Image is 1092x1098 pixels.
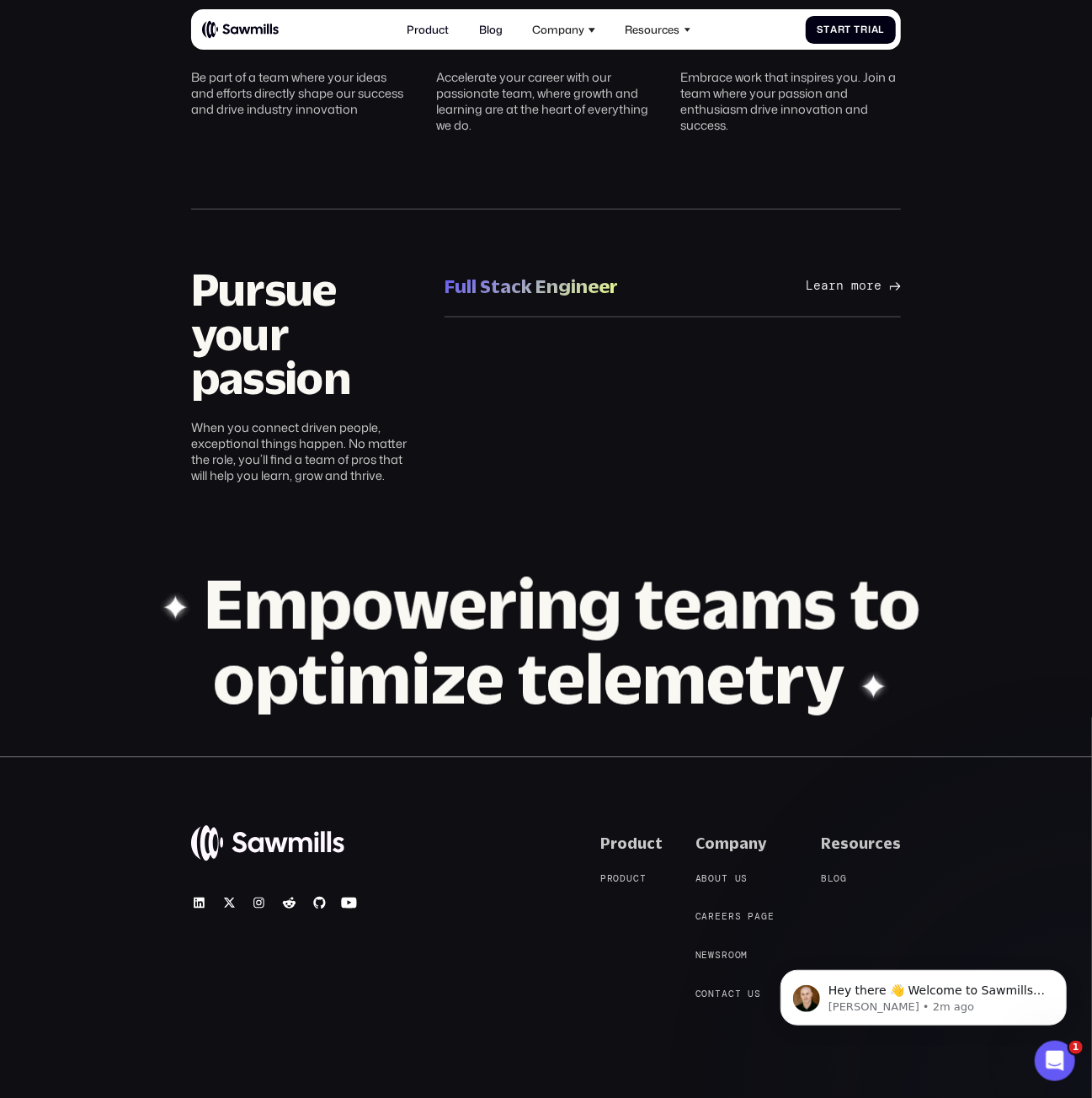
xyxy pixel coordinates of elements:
[164,641,894,716] div: optimize telemetry
[722,951,728,962] span: r
[525,15,604,45] div: Company
[600,874,607,886] span: P
[742,951,748,962] span: m
[191,267,420,400] h2: Pursue your passion
[879,24,885,36] span: l
[728,989,735,1001] span: c
[695,873,762,887] a: Aboutus
[702,912,709,924] span: a
[821,834,901,852] div: Resources
[471,15,510,45] a: Blog
[708,989,715,1001] span: n
[695,912,702,924] span: C
[828,874,834,886] span: l
[834,874,841,886] span: o
[155,566,971,641] div: Empowering teams to
[722,874,728,886] span: t
[715,989,722,1001] span: t
[398,15,456,45] a: Product
[868,24,871,36] span: i
[680,70,901,134] div: Embrace work that inspires you. Join a team where your passion and enthusiasm drive innovation an...
[633,874,640,886] span: c
[728,912,735,924] span: r
[722,989,728,1001] span: a
[695,989,702,1001] span: C
[1035,1041,1075,1081] iframe: Intercom live chat
[761,912,768,924] span: g
[191,70,412,118] div: Be part of a team where your ideas and efforts directly shape our success and drive industry inno...
[620,874,626,886] span: d
[768,912,775,924] span: e
[617,15,699,45] div: Resources
[614,874,621,886] span: o
[708,874,715,886] span: o
[748,912,755,924] span: p
[754,912,761,924] span: a
[600,873,660,887] a: Product
[860,24,868,36] span: r
[735,874,742,886] span: u
[854,24,860,36] span: T
[1069,1041,1083,1054] span: 1
[702,989,709,1001] span: o
[702,874,709,886] span: b
[695,951,702,962] span: N
[830,24,838,36] span: a
[436,70,657,134] div: Accelerate your career with our passionate team, where growth and learning are at the heart of ev...
[640,874,647,886] span: t
[823,24,830,36] span: t
[817,24,823,36] span: S
[626,24,680,37] div: Resources
[742,874,748,886] span: s
[735,989,742,1001] span: t
[695,950,762,963] a: Newsroom
[445,256,901,317] a: Full Stack EngineerLearn more
[708,912,715,924] span: r
[821,874,828,886] span: B
[607,874,614,886] span: r
[821,873,861,887] a: Blog
[695,874,702,886] span: A
[695,834,766,852] div: Company
[845,24,852,36] span: t
[445,274,618,299] div: Full Stack Engineer
[695,988,775,1001] a: Contactus
[735,912,742,924] span: s
[715,874,722,886] span: u
[806,16,895,44] a: StartTrial
[191,420,420,484] div: When you connect driven people, exceptional things happen. No matter the role, you’ll find a team...
[728,951,735,962] span: o
[695,911,788,925] a: Careerspage
[871,24,879,36] span: a
[715,951,722,962] span: s
[600,834,663,852] div: Product
[841,874,848,886] span: g
[748,989,755,1001] span: u
[755,935,1092,1053] iframe: Intercom notifications message
[532,24,584,37] div: Company
[838,24,845,36] span: r
[626,874,633,886] span: u
[722,912,728,924] span: e
[715,912,722,924] span: e
[735,951,742,962] span: o
[806,279,882,294] div: Learn more
[702,951,709,962] span: e
[708,951,715,962] span: w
